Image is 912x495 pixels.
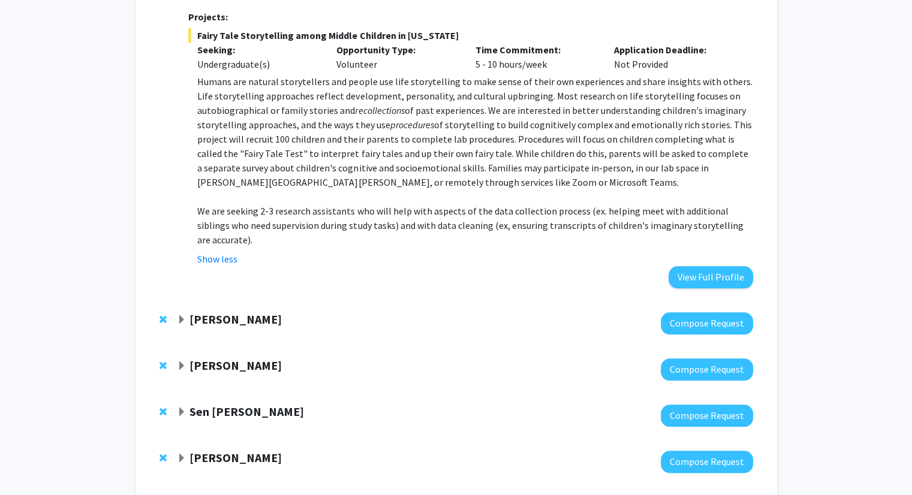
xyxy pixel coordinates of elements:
[189,358,282,373] strong: [PERSON_NAME]
[189,404,304,419] strong: Sen [PERSON_NAME]
[189,450,282,465] strong: [PERSON_NAME]
[159,407,167,416] span: Remove Sen Xu from bookmarks
[197,204,753,247] p: We are seeking 2-3 research assistants who will help with aspects of the data collection process ...
[661,312,753,334] button: Compose Request to Carolyn Orbann
[197,43,318,57] p: Seeking:
[177,315,186,325] span: Expand Carolyn Orbann Bookmark
[197,57,318,71] div: Undergraduate(s)
[466,43,605,71] div: 5 - 10 hours/week
[605,43,744,71] div: Not Provided
[661,358,753,381] button: Compose Request to Nicholas Gaspelin
[475,43,596,57] p: Time Commitment:
[159,315,167,324] span: Remove Carolyn Orbann from bookmarks
[159,453,167,463] span: Remove Denis McCarthy from bookmarks
[189,312,282,327] strong: [PERSON_NAME]
[159,361,167,370] span: Remove Nicholas Gaspelin from bookmarks
[188,28,753,43] span: Fairy Tale Storytelling among Middle Children in [US_STATE]
[177,361,186,371] span: Expand Nicholas Gaspelin Bookmark
[336,43,457,57] p: Opportunity Type:
[661,451,753,473] button: Compose Request to Denis McCarthy
[177,454,186,463] span: Expand Denis McCarthy Bookmark
[9,441,51,486] iframe: Chat
[390,119,434,131] em: procedures
[327,43,466,71] div: Volunteer
[661,405,753,427] button: Compose Request to Sen Xu
[188,11,228,23] strong: Projects:
[669,266,753,288] button: View Full Profile
[197,252,237,266] button: Show less
[197,74,753,189] p: Humans are natural storytellers and people use life storytelling to make sense of their own exper...
[614,43,735,57] p: Application Deadline:
[177,408,186,417] span: Expand Sen Xu Bookmark
[355,104,404,116] em: recollections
